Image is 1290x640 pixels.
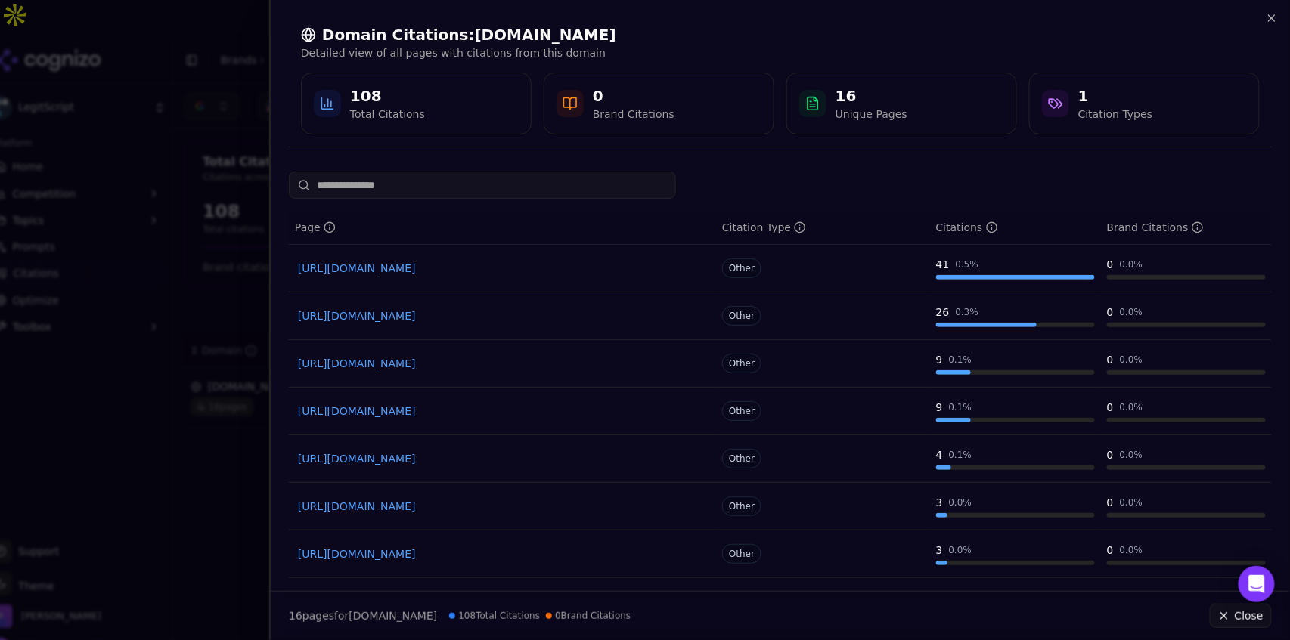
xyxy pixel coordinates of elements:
[593,85,674,107] div: 0
[289,610,302,622] span: 16
[350,85,425,107] div: 108
[298,261,707,276] a: [URL][DOMAIN_NAME]
[722,354,761,373] span: Other
[1107,352,1114,367] div: 0
[289,608,437,623] p: page s for
[936,495,943,510] div: 3
[722,306,761,326] span: Other
[298,356,707,371] a: [URL][DOMAIN_NAME]
[956,306,979,318] div: 0.3 %
[949,354,972,366] div: 0.1 %
[1107,543,1114,558] div: 0
[949,401,972,413] div: 0.1 %
[1078,85,1152,107] div: 1
[349,610,437,622] span: [DOMAIN_NAME]
[836,107,907,122] div: Unique Pages
[298,451,707,466] a: [URL][DOMAIN_NAME]
[350,107,425,122] div: Total Citations
[1107,305,1114,320] div: 0
[1107,257,1114,272] div: 0
[956,258,979,271] div: 0.5 %
[722,544,761,564] span: Other
[949,449,972,461] div: 0.1 %
[1107,400,1114,415] div: 0
[949,496,972,509] div: 0.0 %
[936,305,950,320] div: 26
[936,400,943,415] div: 9
[722,258,761,278] span: Other
[949,544,972,556] div: 0.0 %
[1120,401,1143,413] div: 0.0 %
[930,211,1101,245] th: totalCitationCount
[1120,258,1143,271] div: 0.0 %
[295,220,336,235] div: Page
[546,610,631,622] span: 0 Brand Citations
[936,352,943,367] div: 9
[298,546,707,561] a: [URL][DOMAIN_NAME]
[936,543,943,558] div: 3
[1101,211,1272,245] th: brandCitationCount
[1120,354,1143,366] div: 0.0 %
[1120,306,1143,318] div: 0.0 %
[716,211,930,245] th: citationTypes
[936,257,950,272] div: 41
[298,499,707,514] a: [URL][DOMAIN_NAME]
[1120,544,1143,556] div: 0.0 %
[1120,449,1143,461] div: 0.0 %
[936,447,943,462] div: 4
[593,107,674,122] div: Brand Citations
[289,211,716,245] th: page
[722,401,761,421] span: Other
[1107,447,1114,462] div: 0
[301,24,1260,45] h2: Domain Citations: [DOMAIN_NAME]
[1107,220,1204,235] div: Brand Citations
[298,308,707,323] a: [URL][DOMAIN_NAME]
[1078,107,1152,122] div: Citation Types
[722,496,761,516] span: Other
[722,220,806,235] div: Citation Type
[936,220,998,235] div: Citations
[722,449,761,468] span: Other
[1107,495,1114,510] div: 0
[298,403,707,419] a: [URL][DOMAIN_NAME]
[1210,604,1272,628] button: Close
[1120,496,1143,509] div: 0.0 %
[836,85,907,107] div: 16
[449,610,540,622] span: 108 Total Citations
[301,45,1260,60] p: Detailed view of all pages with citations from this domain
